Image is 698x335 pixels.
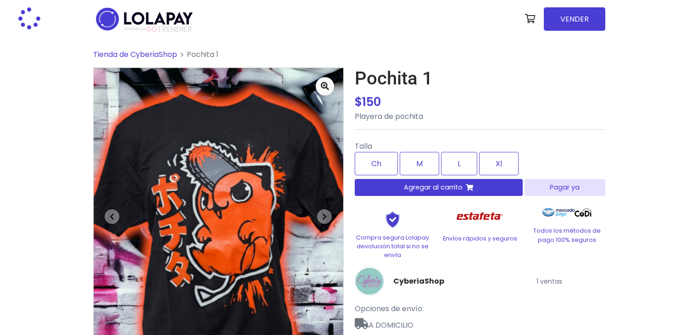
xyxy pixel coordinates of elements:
button: Pagar ya [525,179,605,196]
span: POWERED BY [124,27,145,32]
span: Agregar al carrito [404,183,463,192]
label: Xl [479,152,519,175]
img: Mercado Pago Logo [542,203,575,222]
p: Envíos rápidos y seguros [442,234,518,243]
h1: Pochita 1 [355,67,605,89]
label: Ch [355,152,398,175]
img: Estafeta Logo [449,203,510,229]
div: Talla [355,137,605,179]
span: TRENDIER [124,25,192,33]
a: Tienda de CyberiaShop [93,49,177,60]
label: L [441,152,477,175]
p: Playera de pochita [355,111,605,122]
small: 1 ventas [536,277,562,286]
img: Shield [370,211,416,228]
img: CyberiaShop [355,267,384,296]
p: Compra segura Lolapay devolución total si no se envía [355,233,431,260]
p: Todos los métodos de pago 100% seguros [529,226,605,244]
img: logo [93,5,195,33]
span: A DOMICILIO [355,314,605,331]
a: CyberiaShop [393,276,444,287]
span: GO [145,24,157,34]
span: Pochita 1 [187,49,218,60]
a: VENDER [544,7,605,31]
label: M [400,152,439,175]
span: 150 [362,94,381,110]
div: $ [355,93,605,111]
nav: breadcrumb [93,49,605,67]
img: Codi Logo [575,203,592,222]
span: Opciones de envío: [355,303,424,314]
button: Agregar al carrito [355,179,523,196]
